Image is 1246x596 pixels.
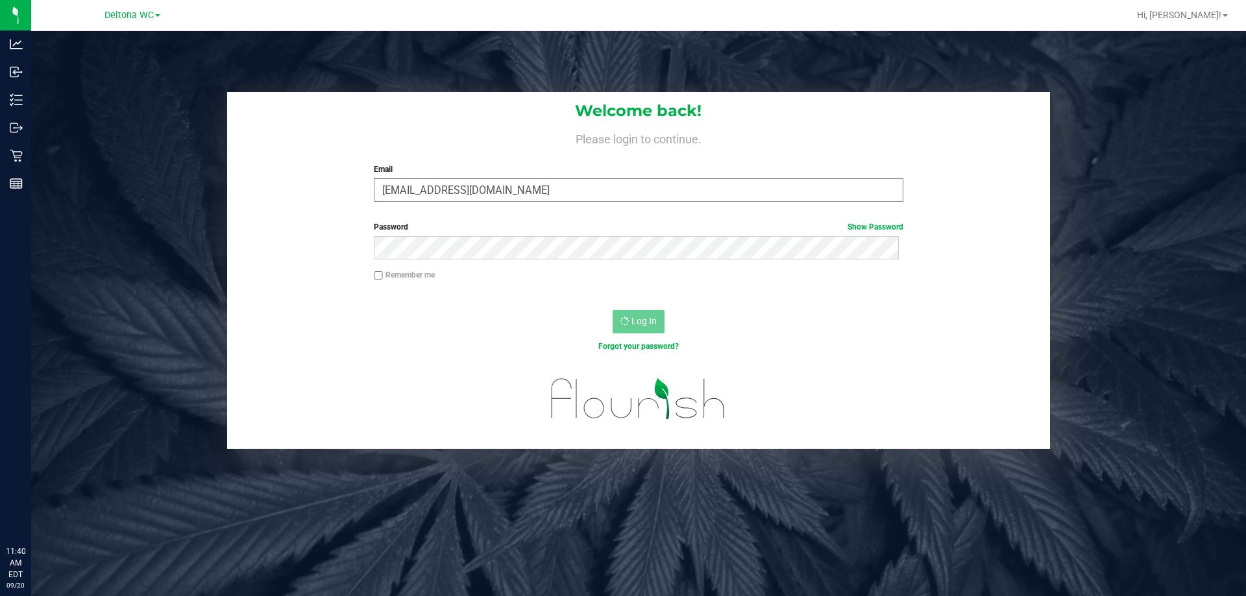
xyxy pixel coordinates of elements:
[848,222,903,232] a: Show Password
[10,149,23,162] inline-svg: Retail
[104,10,154,21] span: Deltona WC
[374,269,435,281] label: Remember me
[10,121,23,134] inline-svg: Outbound
[598,342,679,351] a: Forgot your password?
[631,316,657,326] span: Log In
[10,93,23,106] inline-svg: Inventory
[6,545,25,580] p: 11:40 AM EDT
[6,580,25,590] p: 09/20
[374,271,383,280] input: Remember me
[10,177,23,190] inline-svg: Reports
[10,66,23,78] inline-svg: Inbound
[1137,10,1221,20] span: Hi, [PERSON_NAME]!
[10,38,23,51] inline-svg: Analytics
[535,366,741,432] img: flourish_logo.svg
[374,222,408,232] span: Password
[613,310,665,333] button: Log In
[374,163,903,175] label: Email
[227,130,1050,145] h4: Please login to continue.
[227,102,1050,119] h1: Welcome back!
